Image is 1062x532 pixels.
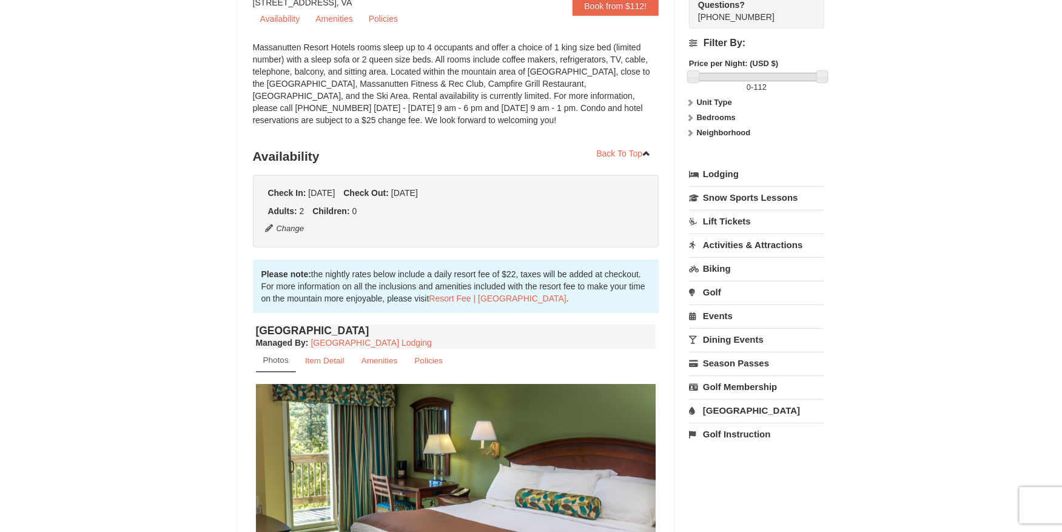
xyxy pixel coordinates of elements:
strong: Price per Night: (USD $) [689,59,778,68]
a: Activities & Attractions [689,234,824,256]
small: Item Detail [305,356,344,365]
h4: Filter By: [689,38,824,49]
a: Policies [406,349,451,372]
a: Amenities [308,10,360,28]
span: [DATE] [308,188,335,198]
a: [GEOGRAPHIC_DATA] Lodging [311,338,432,348]
a: Biking [689,257,824,280]
a: Resort Fee | [GEOGRAPHIC_DATA] [429,294,566,303]
strong: Bedrooms [697,113,736,122]
span: 2 [300,206,304,216]
a: Events [689,305,824,327]
span: 0 [747,82,751,92]
a: Season Passes [689,352,824,374]
a: Snow Sports Lessons [689,186,824,209]
strong: Unit Type [697,98,732,107]
strong: Adults: [268,206,297,216]
strong: Please note: [261,269,311,279]
a: Amenities [354,349,406,372]
small: Policies [414,356,443,365]
span: [DATE] [391,188,418,198]
div: Massanutten Resort Hotels rooms sleep up to 4 occupants and offer a choice of 1 king size bed (li... [253,41,659,138]
a: Dining Events [689,328,824,351]
label: - [689,81,824,93]
strong: : [256,338,309,348]
a: Photos [256,349,296,372]
a: Item Detail [297,349,352,372]
small: Amenities [361,356,398,365]
span: Managed By [256,338,306,348]
a: Availability [253,10,308,28]
a: Golf Instruction [689,423,824,445]
strong: Check In: [268,188,306,198]
h4: [GEOGRAPHIC_DATA] [256,325,656,337]
div: the nightly rates below include a daily resort fee of $22, taxes will be added at checkout. For m... [253,260,659,313]
a: Policies [361,10,405,28]
strong: Children: [312,206,349,216]
span: 112 [754,82,767,92]
strong: Check Out: [343,188,389,198]
a: [GEOGRAPHIC_DATA] [689,399,824,422]
strong: Neighborhood [697,128,751,137]
button: Change [265,222,305,235]
small: Photos [263,355,289,365]
a: Golf Membership [689,375,824,398]
h3: Availability [253,144,659,169]
a: Lodging [689,163,824,185]
span: 0 [352,206,357,216]
a: Golf [689,281,824,303]
a: Lift Tickets [689,210,824,232]
a: Back To Top [589,144,659,163]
